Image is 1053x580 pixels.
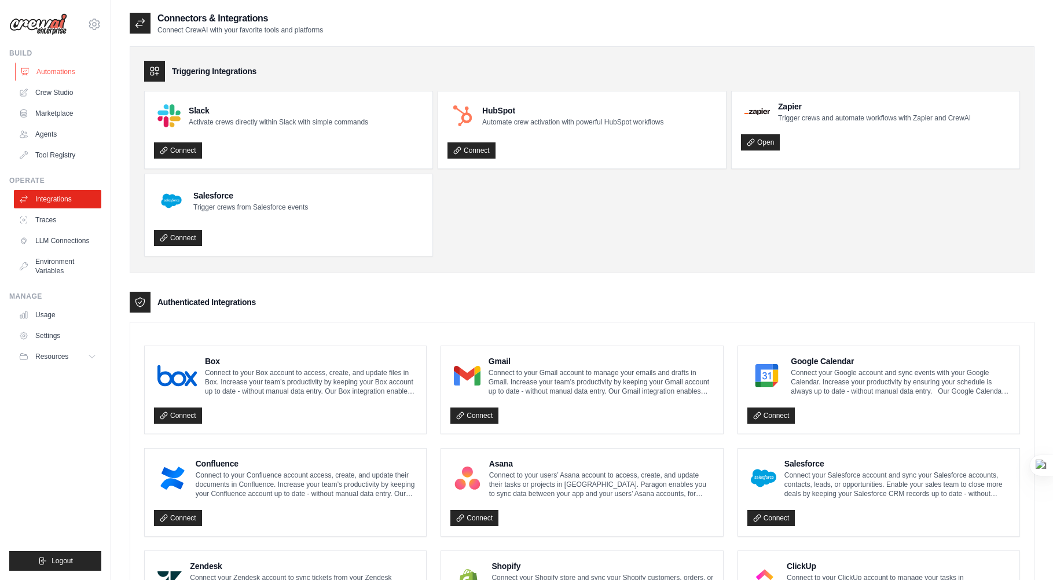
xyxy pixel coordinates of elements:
[205,355,417,367] h4: Box
[751,364,783,387] img: Google Calendar Logo
[489,471,714,498] p: Connect to your users’ Asana account to access, create, and update their tasks or projects in [GE...
[751,467,776,490] img: Salesforce Logo
[196,471,417,498] p: Connect to your Confluence account access, create, and update their documents in Confluence. Incr...
[454,467,480,490] img: Asana Logo
[14,83,101,102] a: Crew Studio
[9,292,101,301] div: Manage
[491,560,713,572] h4: Shopify
[14,306,101,324] a: Usage
[157,467,188,490] img: Confluence Logo
[189,105,368,116] h4: Slack
[14,326,101,345] a: Settings
[482,105,663,116] h4: HubSpot
[14,104,101,123] a: Marketplace
[791,355,1010,367] h4: Google Calendar
[157,12,323,25] h2: Connectors & Integrations
[14,211,101,229] a: Traces
[172,65,256,77] h3: Triggering Integrations
[744,108,770,115] img: Zapier Logo
[193,203,308,212] p: Trigger crews from Salesforce events
[489,355,714,367] h4: Gmail
[157,104,181,127] img: Slack Logo
[154,408,202,424] a: Connect
[784,458,1010,469] h4: Salesforce
[778,113,971,123] p: Trigger crews and automate workflows with Zapier and CrewAI
[157,364,197,387] img: Box Logo
[9,176,101,185] div: Operate
[14,146,101,164] a: Tool Registry
[450,510,498,526] a: Connect
[489,458,714,469] h4: Asana
[157,25,323,35] p: Connect CrewAI with your favorite tools and platforms
[157,187,185,215] img: Salesforce Logo
[14,125,101,144] a: Agents
[14,347,101,366] button: Resources
[14,190,101,208] a: Integrations
[154,510,202,526] a: Connect
[15,63,102,81] a: Automations
[52,556,73,566] span: Logout
[482,118,663,127] p: Automate crew activation with powerful HubSpot workflows
[190,560,417,572] h4: Zendesk
[9,551,101,571] button: Logout
[154,230,202,246] a: Connect
[193,190,308,201] h4: Salesforce
[747,510,795,526] a: Connect
[196,458,417,469] h4: Confluence
[450,408,498,424] a: Connect
[784,471,1010,498] p: Connect your Salesforce account and sync your Salesforce accounts, contacts, leads, or opportunit...
[791,368,1010,396] p: Connect your Google account and sync events with your Google Calendar. Increase your productivity...
[157,296,256,308] h3: Authenticated Integrations
[9,13,67,35] img: Logo
[451,104,474,127] img: HubSpot Logo
[747,408,795,424] a: Connect
[778,101,971,112] h4: Zapier
[489,368,714,396] p: Connect to your Gmail account to manage your emails and drafts in Gmail. Increase your team’s pro...
[205,368,417,396] p: Connect to your Box account to access, create, and update files in Box. Increase your team’s prod...
[787,560,1010,572] h4: ClickUp
[154,142,202,159] a: Connect
[741,134,780,150] a: Open
[189,118,368,127] p: Activate crews directly within Slack with simple commands
[454,364,480,387] img: Gmail Logo
[14,252,101,280] a: Environment Variables
[447,142,496,159] a: Connect
[9,49,101,58] div: Build
[35,352,68,361] span: Resources
[14,232,101,250] a: LLM Connections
